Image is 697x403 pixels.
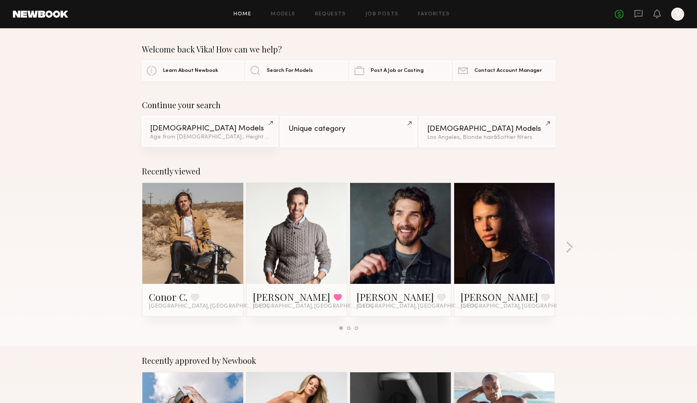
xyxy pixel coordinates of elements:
[365,12,399,17] a: Job Posts
[357,303,477,310] span: [GEOGRAPHIC_DATA], [GEOGRAPHIC_DATA]
[142,100,555,110] div: Continue your search
[142,166,555,176] div: Recently viewed
[419,116,555,147] a: [DEMOGRAPHIC_DATA] ModelsLos Angeles, Blonde hair&5other filters
[234,12,252,17] a: Home
[150,134,270,140] div: Age from [DEMOGRAPHIC_DATA]., Height from 5'8"
[288,125,408,133] div: Unique category
[253,290,330,303] a: [PERSON_NAME]
[149,290,188,303] a: Conor C.
[142,44,555,54] div: Welcome back Vika! How can we help?
[427,135,547,141] div: Los Angeles, Blonde hair
[163,68,218,73] span: Learn About Newbook
[427,125,547,133] div: [DEMOGRAPHIC_DATA] Models
[142,356,555,365] div: Recently approved by Newbook
[461,290,538,303] a: [PERSON_NAME]
[461,303,581,310] span: [GEOGRAPHIC_DATA], [GEOGRAPHIC_DATA]
[453,61,555,81] a: Contact Account Manager
[149,303,269,310] span: [GEOGRAPHIC_DATA], [GEOGRAPHIC_DATA]
[350,61,451,81] a: Post A Job or Casting
[494,135,532,140] span: & 5 other filter s
[271,12,295,17] a: Models
[371,68,424,73] span: Post A Job or Casting
[418,12,450,17] a: Favorites
[474,68,542,73] span: Contact Account Manager
[671,8,684,21] a: V
[150,125,270,132] div: [DEMOGRAPHIC_DATA] Models
[315,12,346,17] a: Requests
[253,303,373,310] span: [GEOGRAPHIC_DATA], [GEOGRAPHIC_DATA]
[142,116,278,147] a: [DEMOGRAPHIC_DATA] ModelsAge from [DEMOGRAPHIC_DATA]., Height from 5'8"
[246,61,347,81] a: Search For Models
[280,116,416,147] a: Unique category
[142,61,244,81] a: Learn About Newbook
[357,290,434,303] a: [PERSON_NAME]
[267,68,313,73] span: Search For Models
